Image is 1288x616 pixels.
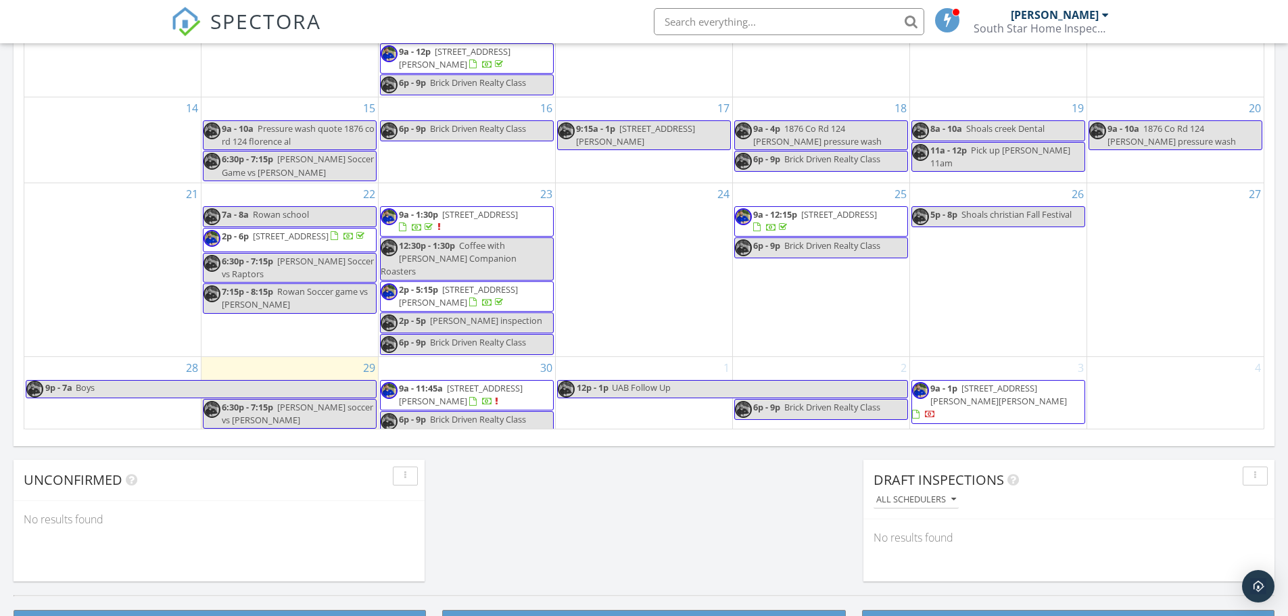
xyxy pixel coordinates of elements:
[1075,357,1087,379] a: Go to October 3, 2025
[538,357,555,379] a: Go to September 30, 2025
[892,97,909,119] a: Go to September 18, 2025
[1069,183,1087,205] a: Go to September 26, 2025
[24,183,201,356] td: Go to September 21, 2025
[381,76,398,93] img: 20220601_122117.jpg
[399,208,438,220] span: 9a - 1:30p
[203,228,377,252] a: 2p - 6p [STREET_ADDRESS]
[399,76,426,89] span: 6p - 9p
[556,183,733,356] td: Go to September 24, 2025
[380,206,554,237] a: 9a - 1:30p [STREET_ADDRESS]
[735,153,752,170] img: 20220601_122117.jpg
[912,382,929,399] img: 20220601_122117.jpg
[399,122,426,135] span: 6p - 9p
[399,239,455,252] span: 12:30p - 1:30p
[381,413,398,430] img: 20220601_122117.jpg
[222,401,373,426] span: [PERSON_NAME] soccer vs [PERSON_NAME]
[45,381,73,398] span: 9p - 7a
[380,380,554,410] a: 9a - 11:45a [STREET_ADDRESS][PERSON_NAME]
[735,122,752,139] img: 20220601_122117.jpg
[912,144,929,161] img: 20220601_122117.jpg
[399,382,523,407] a: 9a - 11:45a [STREET_ADDRESS][PERSON_NAME]
[399,382,523,407] span: [STREET_ADDRESS][PERSON_NAME]
[204,122,220,139] img: 20220601_122117.jpg
[204,401,220,418] img: 20220601_122117.jpg
[1011,8,1099,22] div: [PERSON_NAME]
[381,283,398,300] img: 20220601_122117.jpg
[966,122,1045,135] span: Shoals creek Dental
[874,471,1004,489] span: Draft Inspections
[430,76,526,89] span: Brick Driven Realty Class
[381,45,398,62] img: 20220601_122117.jpg
[430,413,526,425] span: Brick Driven Realty Class
[801,208,877,220] span: [STREET_ADDRESS]
[399,382,443,394] span: 9a - 11:45a
[222,122,254,135] span: 9a - 10a
[753,153,780,165] span: 6p - 9p
[784,239,880,252] span: Brick Driven Realty Class
[360,97,378,119] a: Go to September 15, 2025
[576,381,609,398] span: 12p - 1p
[732,183,909,356] td: Go to September 25, 2025
[222,153,273,165] span: 6:30p - 7:15p
[558,381,575,398] img: 20220601_122117.jpg
[1087,356,1264,433] td: Go to October 4, 2025
[930,122,962,135] span: 8a - 10a
[222,208,249,220] span: 7a - 8a
[171,18,321,47] a: SPECTORA
[222,230,249,242] span: 2p - 6p
[183,97,201,119] a: Go to September 14, 2025
[204,208,220,225] img: 20220601_122117.jpg
[360,183,378,205] a: Go to September 22, 2025
[753,239,780,252] span: 6p - 9p
[556,97,733,183] td: Go to September 17, 2025
[898,357,909,379] a: Go to October 2, 2025
[14,501,425,538] div: No results found
[201,97,379,183] td: Go to September 15, 2025
[381,382,398,399] img: 20220601_122117.jpg
[1087,183,1264,356] td: Go to September 27, 2025
[204,230,220,247] img: 20220601_122117.jpg
[26,381,43,398] img: 20220601_122117.jpg
[892,183,909,205] a: Go to September 25, 2025
[715,183,732,205] a: Go to September 24, 2025
[379,356,556,433] td: Go to September 30, 2025
[874,491,959,509] button: All schedulers
[399,45,510,70] a: 9a - 12p [STREET_ADDRESS][PERSON_NAME]
[399,314,426,327] span: 2p - 5p
[784,153,880,165] span: Brick Driven Realty Class
[735,401,752,418] img: 20220601_122117.jpg
[430,314,542,327] span: [PERSON_NAME] inspection
[1242,570,1274,602] div: Open Intercom Messenger
[715,97,732,119] a: Go to September 17, 2025
[204,285,220,302] img: 20220601_122117.jpg
[222,285,368,310] span: Rowan Soccer game vs [PERSON_NAME]
[222,255,273,267] span: 6:30p - 7:15p
[222,285,273,298] span: 7:15p - 8:15p
[876,495,956,504] div: All schedulers
[961,208,1072,220] span: Shoals christian Fall Festival
[399,336,426,348] span: 6p - 9p
[442,208,518,220] span: [STREET_ADDRESS]
[911,380,1085,424] a: 9a - 1p [STREET_ADDRESS][PERSON_NAME][PERSON_NAME]
[912,122,929,139] img: 20220601_122117.jpg
[1246,183,1264,205] a: Go to September 27, 2025
[732,97,909,183] td: Go to September 18, 2025
[753,122,780,135] span: 9a - 4p
[399,283,438,295] span: 2p - 5:15p
[381,314,398,331] img: 20220601_122117.jpg
[721,357,732,379] a: Go to October 1, 2025
[204,255,220,272] img: 20220601_122117.jpg
[381,239,398,256] img: 20220601_122117.jpg
[753,401,780,413] span: 6p - 9p
[253,230,329,242] span: [STREET_ADDRESS]
[1069,97,1087,119] a: Go to September 19, 2025
[612,381,671,394] span: UAB Follow Up
[732,356,909,433] td: Go to October 2, 2025
[1246,97,1264,119] a: Go to September 20, 2025
[381,336,398,353] img: 20220601_122117.jpg
[556,356,733,433] td: Go to October 1, 2025
[1089,122,1106,139] img: 20220601_122117.jpg
[1107,122,1139,135] span: 9a - 10a
[381,122,398,139] img: 20220601_122117.jpg
[222,153,374,178] span: [PERSON_NAME] Soccer Game vs [PERSON_NAME]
